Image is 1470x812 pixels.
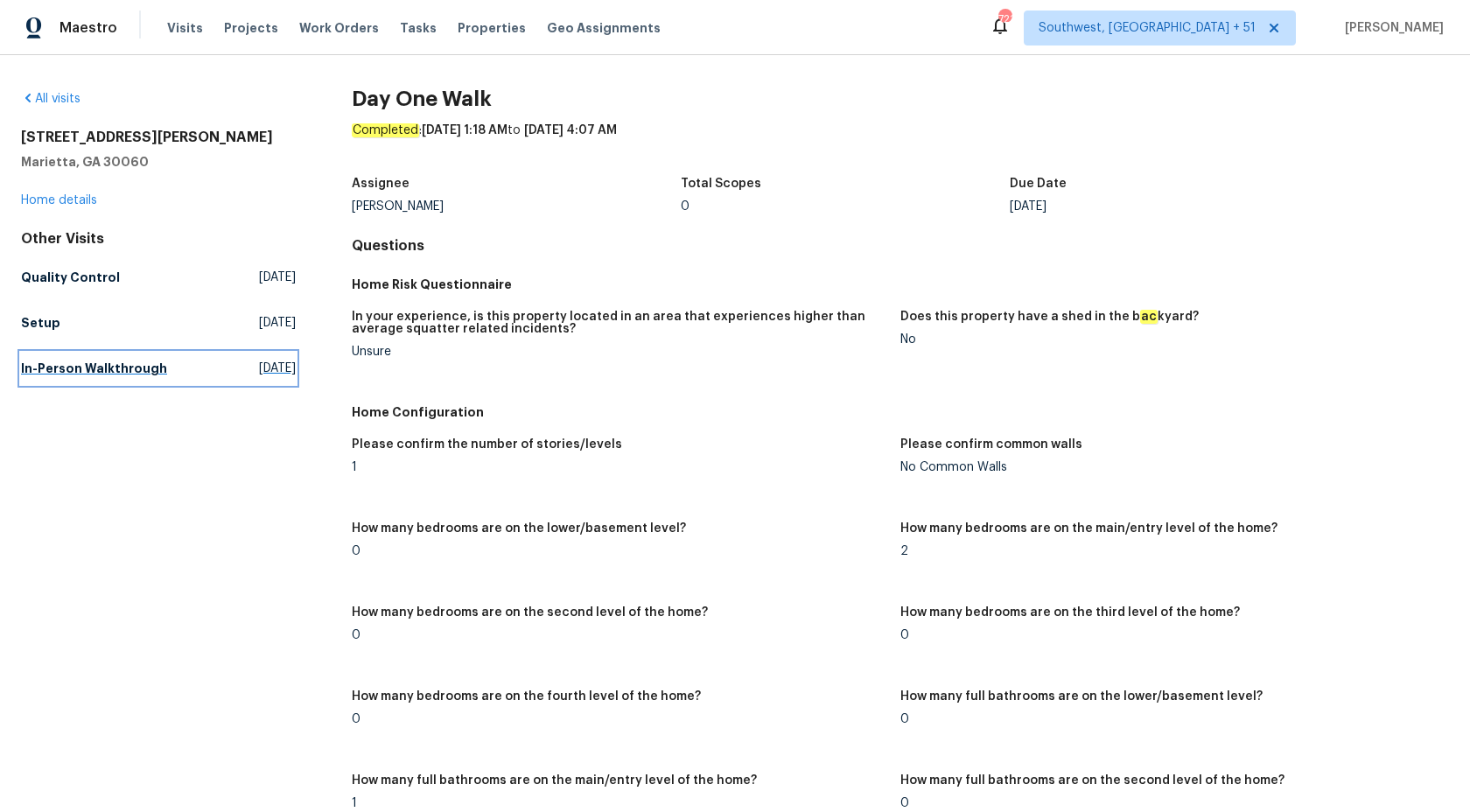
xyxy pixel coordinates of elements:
[352,178,409,190] h5: Assignee
[259,360,296,377] span: [DATE]
[900,438,1082,451] h5: Please confirm common walls
[21,360,167,377] h5: In-Person Walkthrough
[21,230,296,248] div: Other Visits
[352,311,886,335] h5: In your experience, is this property located in an area that experiences higher than average squa...
[299,19,379,37] span: Work Orders
[900,545,1435,557] div: 2
[21,153,296,171] h5: Marietta, GA 30060
[352,690,701,703] h5: How many bedrooms are on the fourth level of the home?
[900,606,1240,619] h5: How many bedrooms are on the third level of the home?
[900,333,1435,346] div: No
[1338,19,1444,37] span: [PERSON_NAME]
[900,774,1284,787] h5: How many full bathrooms are on the second level of the home?
[900,522,1277,535] h5: How many bedrooms are on the main/entry level of the home?
[352,122,1449,167] div: : to
[422,124,507,136] span: [DATE] 1:18 AM
[21,314,60,332] h5: Setup
[21,129,296,146] h2: [STREET_ADDRESS][PERSON_NAME]
[59,19,117,37] span: Maestro
[681,200,1010,213] div: 0
[167,19,203,37] span: Visits
[21,194,97,206] a: Home details
[352,90,1449,108] h2: Day One Walk
[21,307,296,339] a: Setup[DATE]
[352,438,622,451] h5: Please confirm the number of stories/levels
[1010,178,1067,190] h5: Due Date
[352,403,1449,421] h5: Home Configuration
[458,19,526,37] span: Properties
[352,276,1449,293] h5: Home Risk Questionnaire
[352,545,886,557] div: 0
[900,797,1435,809] div: 0
[681,178,761,190] h5: Total Scopes
[547,19,661,37] span: Geo Assignments
[352,461,886,473] div: 1
[21,262,296,293] a: Quality Control[DATE]
[21,353,296,384] a: In-Person Walkthrough[DATE]
[352,346,886,358] div: Unsure
[352,606,708,619] h5: How many bedrooms are on the second level of the home?
[259,314,296,332] span: [DATE]
[352,774,757,787] h5: How many full bathrooms are on the main/entry level of the home?
[352,200,681,213] div: [PERSON_NAME]
[900,311,1199,323] h5: Does this property have a shed in the b kyard?
[224,19,278,37] span: Projects
[900,713,1435,725] div: 0
[352,522,686,535] h5: How many bedrooms are on the lower/basement level?
[900,629,1435,641] div: 0
[524,124,617,136] span: [DATE] 4:07 AM
[1140,310,1158,324] em: ac
[259,269,296,286] span: [DATE]
[352,797,886,809] div: 1
[900,690,1263,703] h5: How many full bathrooms are on the lower/basement level?
[352,713,886,725] div: 0
[400,22,437,34] span: Tasks
[352,123,419,137] em: Completed
[900,461,1435,473] div: No Common Walls
[998,10,1011,28] div: 721
[21,269,120,286] h5: Quality Control
[1010,200,1339,213] div: [DATE]
[352,629,886,641] div: 0
[1039,19,1256,37] span: Southwest, [GEOGRAPHIC_DATA] + 51
[352,237,1449,255] h4: Questions
[21,93,80,105] a: All visits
